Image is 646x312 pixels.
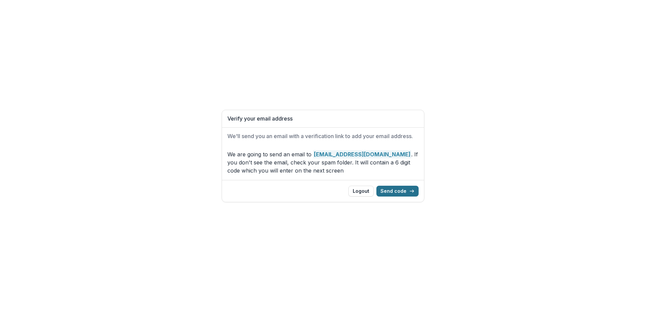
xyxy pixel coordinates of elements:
h2: We'll send you an email with a verification link to add your email address. [227,133,419,139]
h1: Verify your email address [227,115,419,122]
button: Send code [376,186,419,197]
strong: [EMAIL_ADDRESS][DOMAIN_NAME] [313,150,411,158]
p: We are going to send an email to . If you don't see the email, check your spam folder. It will co... [227,150,419,175]
button: Logout [348,186,374,197]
